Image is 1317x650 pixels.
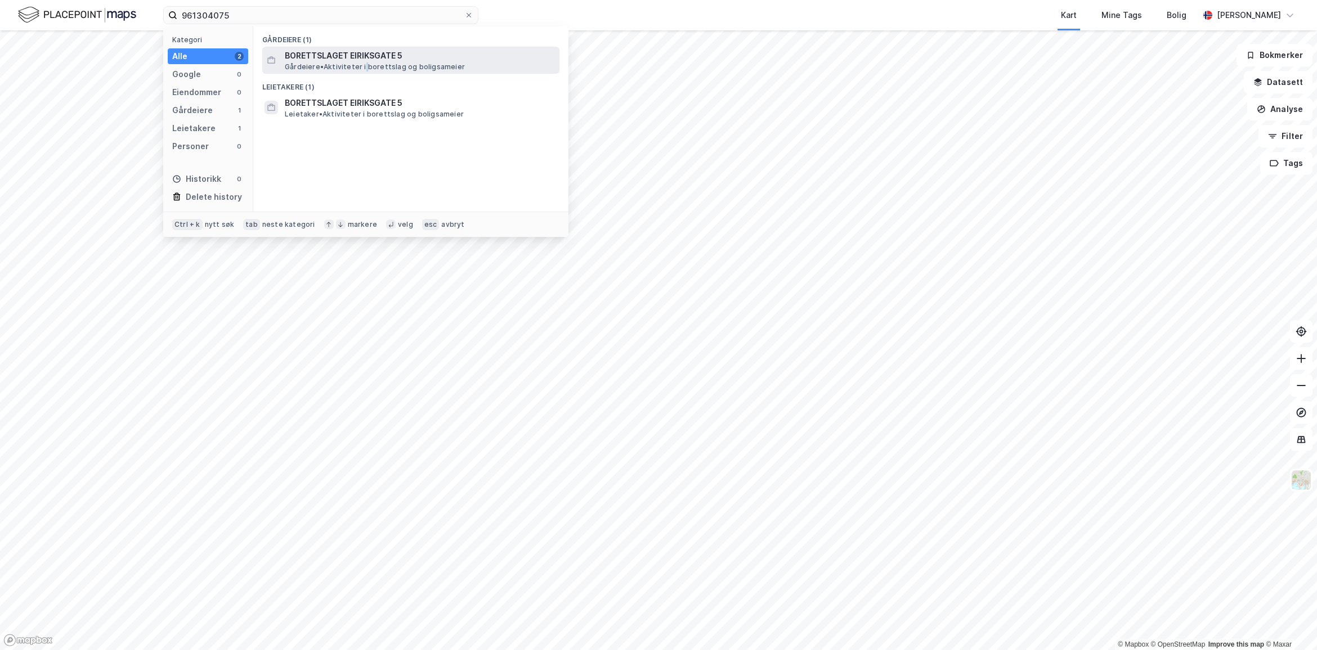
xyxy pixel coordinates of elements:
span: Leietaker • Aktiviteter i borettslag og boligsameier [285,110,464,119]
div: Bolig [1167,8,1186,22]
div: Historikk [172,172,221,186]
div: 2 [235,52,244,61]
a: Improve this map [1208,640,1264,648]
div: Alle [172,50,187,63]
div: 0 [235,142,244,151]
div: Delete history [186,190,242,204]
a: Mapbox homepage [3,634,53,647]
div: 0 [235,88,244,97]
div: Gårdeiere (1) [253,26,568,47]
button: Datasett [1244,71,1312,93]
div: avbryt [441,220,464,229]
button: Analyse [1247,98,1312,120]
div: Kategori [172,35,248,44]
div: [PERSON_NAME] [1217,8,1281,22]
span: Gårdeiere • Aktiviteter i borettslag og boligsameier [285,62,465,71]
div: Ctrl + k [172,219,203,230]
div: tab [243,219,260,230]
img: Z [1291,469,1312,491]
div: Eiendommer [172,86,221,99]
iframe: Chat Widget [1261,596,1317,650]
div: Kontrollprogram for chat [1261,596,1317,650]
div: esc [422,219,440,230]
div: velg [398,220,413,229]
div: Personer [172,140,209,153]
span: BORETTSLAGET EIRIKSGATE 5 [285,49,555,62]
input: Søk på adresse, matrikkel, gårdeiere, leietakere eller personer [177,7,464,24]
a: OpenStreetMap [1151,640,1206,648]
div: neste kategori [262,220,315,229]
button: Tags [1260,152,1312,174]
button: Bokmerker [1237,44,1312,66]
div: Gårdeiere [172,104,213,117]
div: 1 [235,106,244,115]
img: logo.f888ab2527a4732fd821a326f86c7f29.svg [18,5,136,25]
span: BORETTSLAGET EIRIKSGATE 5 [285,96,555,110]
div: nytt søk [205,220,235,229]
div: markere [348,220,377,229]
div: Google [172,68,201,81]
a: Mapbox [1118,640,1149,648]
div: Leietakere (1) [253,74,568,94]
button: Filter [1258,125,1312,147]
div: 1 [235,124,244,133]
div: 0 [235,174,244,183]
div: Kart [1061,8,1077,22]
div: 0 [235,70,244,79]
div: Mine Tags [1101,8,1142,22]
div: Leietakere [172,122,216,135]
